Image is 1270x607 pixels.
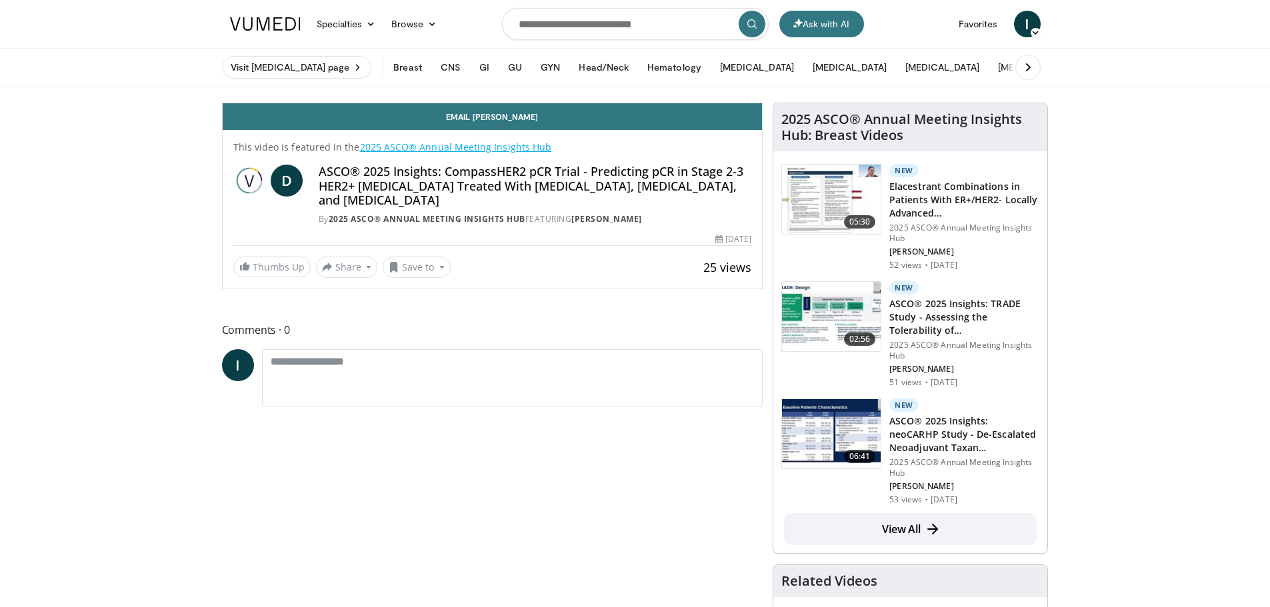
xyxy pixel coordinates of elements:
img: daa17dac-e583-41a0-b24c-09cd222882b1.150x105_q85_crop-smart_upscale.jpg [782,165,881,234]
p: [DATE] [931,494,957,505]
h3: ASCO® 2025 Insights: neoCARHP Study - De-Escalated Neoadjuvant Taxan… [889,414,1039,454]
a: Browse [383,11,445,37]
a: I [1014,11,1041,37]
h4: 2025 ASCO® Annual Meeting Insights Hub: Breast Videos [781,111,1039,143]
button: Hematology [639,54,709,81]
button: [MEDICAL_DATA] [990,54,1080,81]
img: VuMedi Logo [230,17,301,31]
p: [PERSON_NAME] [889,247,1039,257]
h3: Elacestrant Combinations in Patients With ER+/HER2- Locally Advanced… [889,180,1039,220]
p: [DATE] [931,260,957,271]
button: [MEDICAL_DATA] [897,54,987,81]
div: By FEATURING [319,213,752,225]
h4: ASCO® 2025 Insights: CompassHER2 pCR Trial - Predicting pCR in Stage 2-3 HER2+ [MEDICAL_DATA] Tre... [319,165,752,208]
input: Search topics, interventions [502,8,769,40]
button: Head/Neck [571,54,637,81]
img: c8dd8564-5a31-4909-b89e-f15e3bf12fda.150x105_q85_crop-smart_upscale.jpg [782,399,881,468]
a: 05:30 New Elacestrant Combinations in Patients With ER+/HER2- Locally Advanced… 2025 ASCO® Annual... [781,164,1039,271]
img: 2025 ASCO® Annual Meeting Insights Hub [233,165,265,197]
div: · [925,377,928,388]
a: Email [PERSON_NAME] [223,103,763,130]
button: Share [316,257,378,278]
div: · [925,494,928,505]
p: [PERSON_NAME] [889,481,1039,492]
p: New [889,164,919,177]
a: [PERSON_NAME] [571,213,642,225]
p: New [889,398,919,412]
img: 737ad197-8ab7-4627-a2f5-7793ea469170.150x105_q85_crop-smart_upscale.jpg [782,282,881,351]
p: 53 views [889,494,922,505]
a: I [222,349,254,381]
span: 05:30 [844,215,876,229]
a: Specialties [309,11,384,37]
span: 06:41 [844,450,876,463]
a: Favorites [951,11,1006,37]
a: Thumbs Up [233,257,311,277]
button: [MEDICAL_DATA] [712,54,802,81]
a: 06:41 New ASCO® 2025 Insights: neoCARHP Study - De-Escalated Neoadjuvant Taxan… 2025 ASCO® Annual... [781,398,1039,505]
button: Save to [383,257,451,278]
p: 2025 ASCO® Annual Meeting Insights Hub [889,340,1039,361]
p: [DATE] [931,377,957,388]
h4: Related Videos [781,573,877,589]
button: GU [500,54,530,81]
p: 2025 ASCO® Annual Meeting Insights Hub [889,457,1039,478]
p: New [889,281,919,295]
button: GYN [533,54,568,81]
button: Ask with AI [779,11,864,37]
p: 51 views [889,377,922,388]
p: This video is featured in the [233,141,752,154]
p: [PERSON_NAME] [889,364,1039,374]
button: [MEDICAL_DATA] [805,54,895,81]
a: 2025 ASCO® Annual Meeting Insights Hub [360,141,552,153]
p: 52 views [889,260,922,271]
a: View All [784,513,1037,545]
h3: ASCO® 2025 Insights: TRADE Study - Assessing the Tolerability of [PERSON_NAME]… [889,297,1039,337]
button: CNS [433,54,469,81]
a: Visit [MEDICAL_DATA] page [222,56,372,79]
span: Comments 0 [222,321,763,338]
div: [DATE] [715,233,751,245]
button: Breast [385,54,429,81]
span: 02:56 [844,332,876,346]
button: GI [471,54,497,81]
span: 25 views [703,259,751,275]
a: 2025 ASCO® Annual Meeting Insights Hub [329,213,525,225]
a: D [271,165,303,197]
a: 02:56 New ASCO® 2025 Insights: TRADE Study - Assessing the Tolerability of [PERSON_NAME]… 2025 AS... [781,281,1039,388]
div: · [925,260,928,271]
p: 2025 ASCO® Annual Meeting Insights Hub [889,223,1039,244]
